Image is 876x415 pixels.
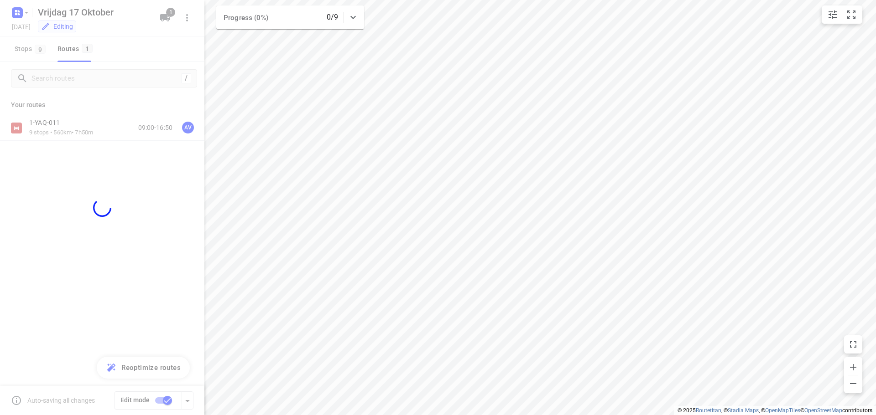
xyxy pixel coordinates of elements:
button: Map settings [824,5,842,24]
a: Stadia Maps [728,407,759,414]
a: OpenMapTiles [765,407,800,414]
button: Fit zoom [842,5,860,24]
div: small contained button group [822,5,862,24]
li: © 2025 , © , © © contributors [678,407,872,414]
a: OpenStreetMap [804,407,842,414]
p: 0/9 [327,12,338,23]
div: Progress (0%)0/9 [216,5,364,29]
span: Progress (0%) [224,14,268,22]
a: Routetitan [696,407,721,414]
